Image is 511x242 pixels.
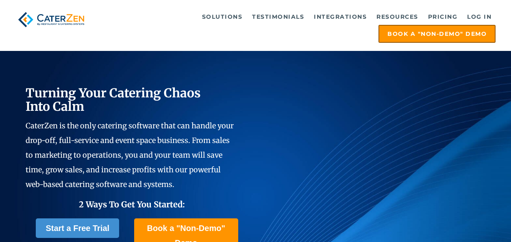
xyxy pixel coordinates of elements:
[463,9,496,25] a: Log in
[439,210,502,233] iframe: Help widget launcher
[198,9,247,25] a: Solutions
[26,121,234,189] span: CaterZen is the only catering software that can handle your drop-off, full-service and event spac...
[378,25,496,43] a: Book a "Non-Demo" Demo
[97,9,496,43] div: Navigation Menu
[372,9,422,25] a: Resources
[79,199,185,209] span: 2 Ways To Get You Started:
[26,85,201,114] span: Turning Your Catering Chaos Into Calm
[248,9,308,25] a: Testimonials
[15,9,87,31] img: caterzen
[424,9,462,25] a: Pricing
[36,218,119,238] a: Start a Free Trial
[310,9,371,25] a: Integrations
